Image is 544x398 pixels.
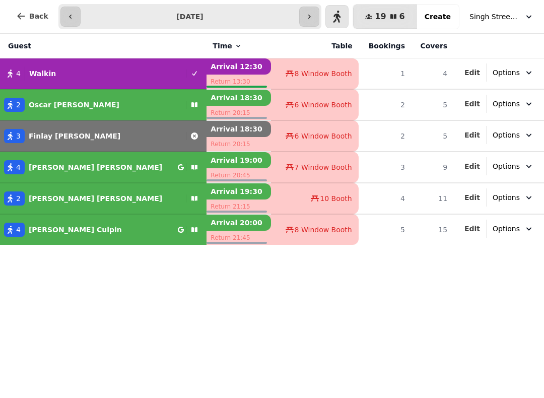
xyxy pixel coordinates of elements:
p: [PERSON_NAME] [PERSON_NAME] [29,193,162,204]
p: [PERSON_NAME] Culpin [29,225,122,235]
button: Edit [464,68,480,78]
p: Arrival 12:30 [207,58,271,75]
td: 5 [411,120,453,152]
p: Finlay [PERSON_NAME] [29,131,120,141]
span: Edit [464,163,480,170]
span: 2 [16,193,21,204]
p: Walkin [29,69,56,79]
span: 4 [16,69,21,79]
span: Options [493,68,520,78]
span: Options [493,224,520,234]
button: Edit [464,224,480,234]
button: Edit [464,130,480,140]
td: 4 [411,58,453,90]
span: Time [213,41,232,51]
p: Arrival 19:30 [207,183,271,200]
span: Back [29,13,48,20]
p: Arrival 19:00 [207,152,271,168]
p: Return 21:45 [207,231,271,245]
span: 4 [16,225,21,235]
button: Edit [464,99,480,109]
span: Options [493,192,520,203]
span: Edit [464,131,480,139]
p: Oscar [PERSON_NAME] [29,100,119,110]
span: Edit [464,225,480,232]
span: Create [425,13,451,20]
button: Options [487,126,540,144]
th: Covers [411,34,453,58]
span: 19 [375,13,386,21]
span: 10 Booth [320,193,352,204]
button: Time [213,41,242,51]
td: 3 [359,152,411,183]
button: Create [417,5,459,29]
span: 6 Window Booth [295,100,352,110]
button: Singh Street Bruntsfield [463,8,540,26]
span: Singh Street Bruntsfield [469,12,520,22]
span: Edit [464,194,480,201]
span: 4 [16,162,21,172]
button: Options [487,188,540,207]
th: Bookings [359,34,411,58]
button: 196 [353,5,417,29]
td: 2 [359,89,411,120]
span: Options [493,130,520,140]
span: Options [493,99,520,109]
p: Return 13:30 [207,75,271,89]
span: 8 Window Booth [295,225,352,235]
span: 6 [399,13,405,21]
button: Edit [464,161,480,171]
span: 2 [16,100,21,110]
p: [PERSON_NAME] [PERSON_NAME] [29,162,162,172]
span: Options [493,161,520,171]
th: Table [271,34,358,58]
button: Options [487,63,540,82]
span: 8 Window Booth [295,69,352,79]
span: 3 [16,131,21,141]
button: Options [487,157,540,175]
button: Options [487,95,540,113]
span: 6 Window Booth [295,131,352,141]
td: 1 [359,58,411,90]
span: Edit [464,100,480,107]
p: Return 20:15 [207,106,271,120]
td: 2 [359,120,411,152]
p: Return 21:15 [207,200,271,214]
p: Return 20:45 [207,168,271,182]
td: 11 [411,183,453,214]
td: 5 [411,89,453,120]
td: 4 [359,183,411,214]
span: 7 Window Booth [295,162,352,172]
p: Arrival 18:30 [207,90,271,106]
td: 5 [359,214,411,245]
p: Return 20:15 [207,137,271,151]
button: Options [487,220,540,238]
button: Edit [464,192,480,203]
td: 15 [411,214,453,245]
td: 9 [411,152,453,183]
p: Arrival 20:00 [207,215,271,231]
span: Edit [464,69,480,76]
button: Back [8,4,56,28]
p: Arrival 18:30 [207,121,271,137]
